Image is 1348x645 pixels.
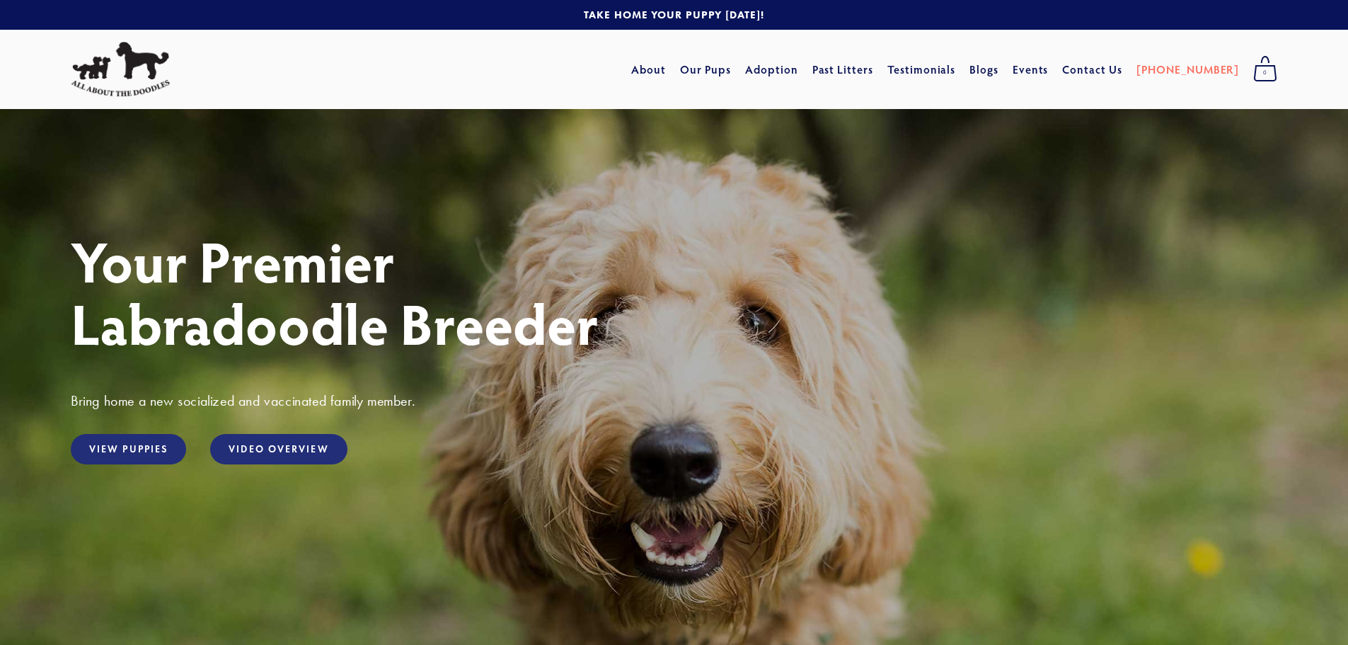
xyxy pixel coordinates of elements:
a: Past Litters [812,62,874,76]
span: 0 [1253,64,1277,82]
a: Our Pups [680,57,732,82]
a: About [631,57,666,82]
a: Video Overview [210,434,347,464]
img: All About The Doodles [71,42,170,97]
a: View Puppies [71,434,186,464]
a: [PHONE_NUMBER] [1136,57,1239,82]
a: 0 items in cart [1246,52,1284,87]
a: Blogs [969,57,998,82]
a: Contact Us [1062,57,1122,82]
h3: Bring home a new socialized and vaccinated family member. [71,392,1277,410]
a: Adoption [745,57,798,82]
a: Testimonials [887,57,956,82]
h1: Your Premier Labradoodle Breeder [71,229,1277,354]
a: Events [1013,57,1049,82]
